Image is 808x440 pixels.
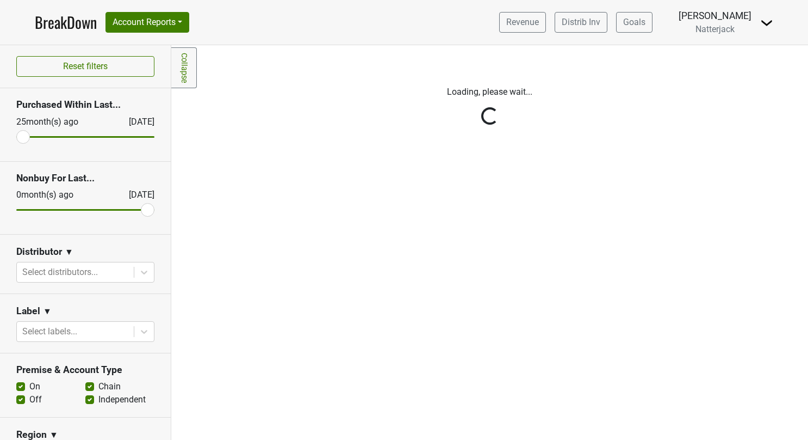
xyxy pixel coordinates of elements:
img: Dropdown Menu [760,16,773,29]
a: Distrib Inv [555,12,607,33]
span: Natterjack [695,24,735,34]
a: Revenue [499,12,546,33]
button: Account Reports [105,12,189,33]
a: Goals [616,12,652,33]
a: BreakDown [35,11,97,34]
p: Loading, please wait... [188,85,792,99]
a: Collapse [171,47,197,88]
div: [PERSON_NAME] [679,9,751,23]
